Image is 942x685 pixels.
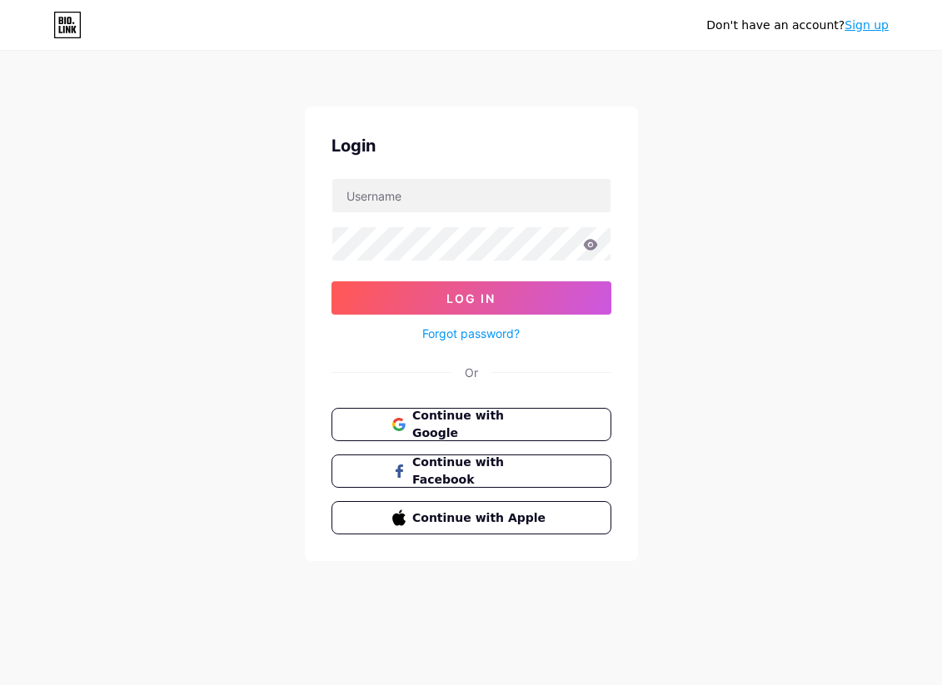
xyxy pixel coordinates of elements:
span: Continue with Apple [412,509,550,527]
button: Continue with Apple [331,501,611,534]
button: Continue with Facebook [331,454,611,488]
div: Login [331,133,611,158]
button: Continue with Google [331,408,611,441]
div: Or [465,364,478,381]
span: Continue with Google [412,407,550,442]
input: Username [332,179,611,212]
a: Sign up [845,18,889,32]
div: Don't have an account? [706,17,889,34]
span: Continue with Facebook [412,454,550,489]
a: Forgot password? [422,325,520,342]
button: Log In [331,281,611,315]
span: Log In [446,291,496,305]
